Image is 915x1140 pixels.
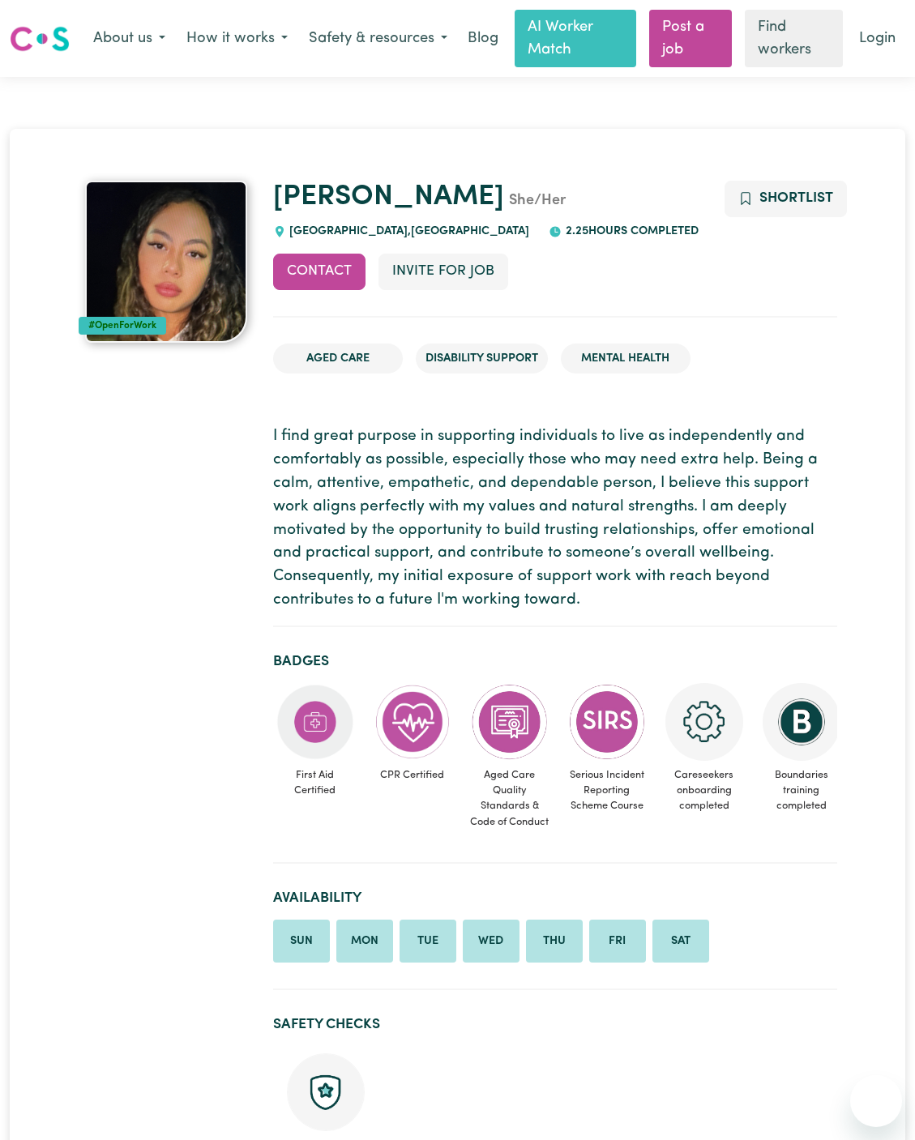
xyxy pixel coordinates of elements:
a: Falisha's profile picture'#OpenForWork [79,181,254,343]
button: Contact [273,254,366,289]
span: Aged Care Quality Standards & Code of Conduct [468,761,552,836]
img: Careseekers logo [10,24,70,53]
img: Police check [287,1053,365,1131]
p: I find great purpose in supporting individuals to live as independently and comfortably as possib... [273,425,837,612]
a: [PERSON_NAME] [273,183,504,211]
h2: Badges [273,653,837,670]
a: Blog [458,21,508,57]
li: Available on Monday [336,920,393,963]
span: Serious Incident Reporting Scheme Course [565,761,649,821]
a: Careseekers logo [10,20,70,58]
img: CS Academy: Serious Incident Reporting Scheme course completed [568,683,646,761]
div: #OpenForWork [79,317,166,335]
button: Safety & resources [298,22,458,56]
span: 2.25 hours completed [562,225,699,237]
li: Available on Wednesday [463,920,519,963]
li: Available on Friday [589,920,646,963]
h2: Availability [273,890,837,907]
li: Available on Thursday [526,920,583,963]
button: How it works [176,22,298,56]
img: Care and support worker has completed First Aid Certification [276,683,354,761]
li: Available on Tuesday [400,920,456,963]
img: CS Academy: Boundaries in care and support work course completed [763,683,840,761]
button: Invite for Job [378,254,508,289]
li: Available on Sunday [273,920,330,963]
button: About us [83,22,176,56]
button: Add to shortlist [725,181,847,216]
li: Mental Health [561,344,691,374]
a: AI Worker Match [515,10,636,67]
span: [GEOGRAPHIC_DATA] , [GEOGRAPHIC_DATA] [286,225,530,237]
li: Aged Care [273,344,403,374]
iframe: Button to launch messaging window [850,1075,902,1127]
span: First Aid Certified [273,761,357,805]
img: CS Academy: Careseekers Onboarding course completed [665,683,743,761]
span: Shortlist [759,191,833,205]
span: CPR Certified [370,761,455,789]
a: Find workers [745,10,843,67]
a: Login [849,21,905,57]
span: Boundaries training completed [759,761,844,821]
img: CS Academy: Aged Care Quality Standards & Code of Conduct course completed [471,683,549,761]
img: Falisha [85,181,247,343]
img: Care and support worker has completed CPR Certification [374,683,451,761]
h2: Safety Checks [273,1016,837,1033]
span: Careseekers onboarding completed [662,761,746,821]
a: Post a job [649,10,732,67]
li: Disability Support [416,344,548,374]
li: Available on Saturday [652,920,709,963]
span: She/Her [504,194,566,208]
